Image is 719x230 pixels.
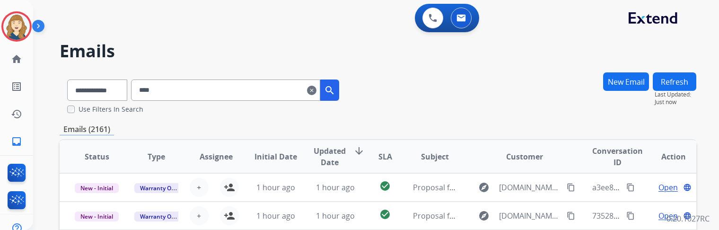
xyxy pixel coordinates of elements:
[200,151,233,162] span: Assignee
[683,212,692,220] mat-icon: language
[85,151,109,162] span: Status
[421,151,449,162] span: Subject
[307,85,316,96] mat-icon: clear
[316,211,355,221] span: 1 hour ago
[655,91,696,98] span: Last Updated:
[254,151,297,162] span: Initial Date
[637,140,696,173] th: Action
[324,85,335,96] mat-icon: search
[683,183,692,192] mat-icon: language
[148,151,165,162] span: Type
[75,212,119,221] span: New - Initial
[190,206,209,225] button: +
[256,182,295,193] span: 1 hour ago
[11,53,22,65] mat-icon: home
[506,151,543,162] span: Customer
[379,180,391,192] mat-icon: check_circle
[666,213,710,224] p: 0.20.1027RC
[3,13,30,40] img: avatar
[413,182,562,193] span: Proposal for GC, Architects and Engineers
[658,182,678,193] span: Open
[316,182,355,193] span: 1 hour ago
[60,124,114,135] p: Emails (2161)
[378,151,392,162] span: SLA
[413,211,562,221] span: Proposal for GC, Architects and Engineers
[499,210,561,221] span: [DOMAIN_NAME][EMAIL_ADDRESS][DOMAIN_NAME]
[197,210,201,221] span: +
[60,42,696,61] h2: Emails
[655,98,696,106] span: Just now
[567,212,575,220] mat-icon: content_copy
[592,145,643,168] span: Conversation ID
[256,211,295,221] span: 1 hour ago
[79,105,143,114] label: Use Filters In Search
[626,212,635,220] mat-icon: content_copy
[11,108,22,120] mat-icon: history
[224,210,235,221] mat-icon: person_add
[11,81,22,92] mat-icon: list_alt
[190,178,209,197] button: +
[197,182,201,193] span: +
[626,183,635,192] mat-icon: content_copy
[134,183,183,193] span: Warranty Ops
[379,209,391,220] mat-icon: check_circle
[658,210,678,221] span: Open
[353,145,365,157] mat-icon: arrow_downward
[314,145,346,168] span: Updated Date
[567,183,575,192] mat-icon: content_copy
[478,182,490,193] mat-icon: explore
[75,183,119,193] span: New - Initial
[134,212,183,221] span: Warranty Ops
[11,136,22,147] mat-icon: inbox
[653,72,696,91] button: Refresh
[224,182,235,193] mat-icon: person_add
[499,182,561,193] span: [DOMAIN_NAME][EMAIL_ADDRESS][DOMAIN_NAME]
[603,72,649,91] button: New Email
[478,210,490,221] mat-icon: explore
